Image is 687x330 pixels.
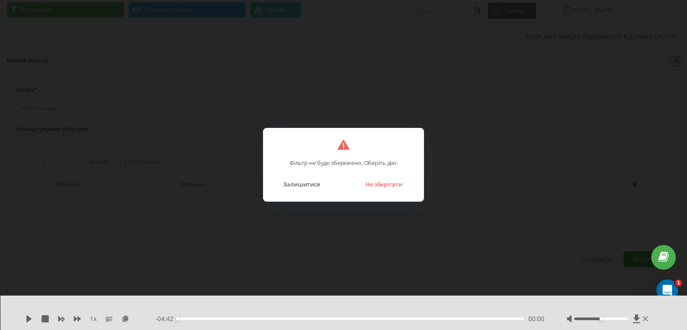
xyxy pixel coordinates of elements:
[176,317,180,321] div: Accessibility label
[675,279,682,287] span: 1
[287,150,400,167] p: Фільтр не буде збережено. Оберіть дію:
[361,178,407,190] button: Не зберігати
[600,317,603,321] div: Accessibility label
[279,178,324,190] button: Залишитися
[657,279,678,301] iframe: Intercom live chat
[155,314,178,323] span: - 04:42
[528,314,544,323] span: 00:00
[90,314,97,323] span: 1 x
